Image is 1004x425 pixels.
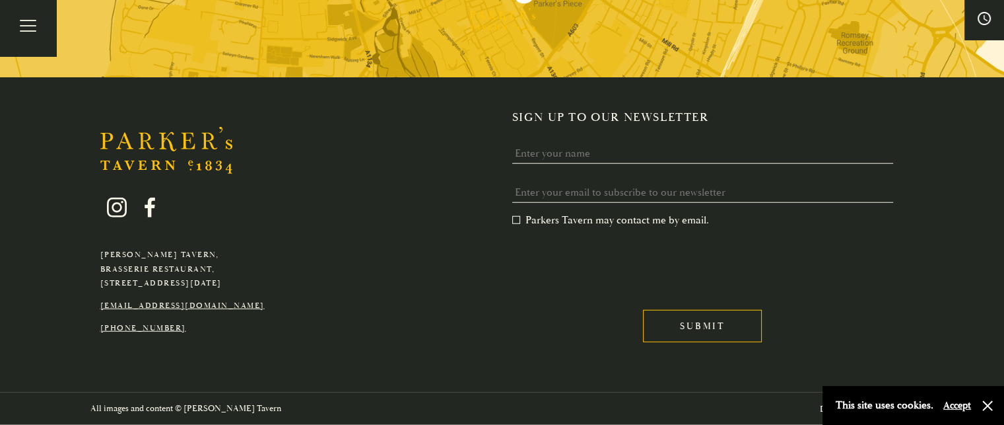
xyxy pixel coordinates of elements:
[836,396,933,415] p: This site uses cookies.
[512,213,709,227] label: Parkers Tavern may contact me by email.
[643,310,762,342] input: Submit
[512,182,894,203] input: Enter your email to subscribe to our newsletter
[100,248,265,291] p: [PERSON_NAME] Tavern, Brasserie Restaurant, [STREET_ADDRESS][DATE]
[100,301,265,311] a: [EMAIL_ADDRESS][DOMAIN_NAME]
[981,399,994,412] button: Close and accept
[100,323,186,333] a: [PHONE_NUMBER]
[943,399,971,412] button: Accept
[512,237,713,289] iframe: reCAPTCHA
[512,110,904,125] h2: Sign up to our newsletter
[819,404,914,414] a: Digital Marketing by flocc
[90,401,281,416] p: All images and content © [PERSON_NAME] Tavern
[512,143,894,164] input: Enter your name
